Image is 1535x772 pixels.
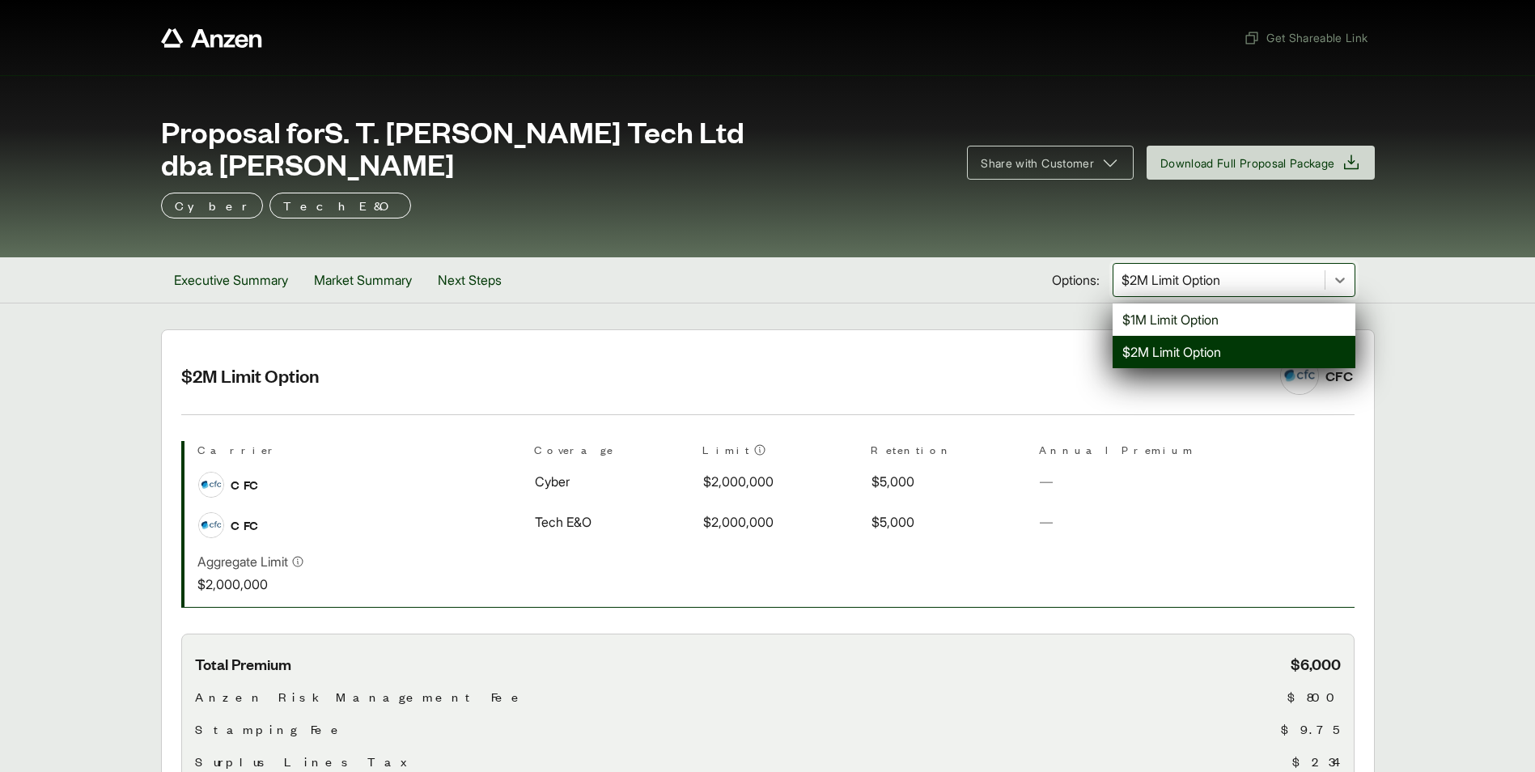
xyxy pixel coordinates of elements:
[967,146,1134,180] button: Share with Customer
[534,441,689,464] th: Coverage
[1244,29,1368,46] span: Get Shareable Link
[301,257,425,303] button: Market Summary
[195,654,291,674] span: Total Premium
[1147,146,1375,180] button: Download Full Proposal Package
[1237,23,1374,53] button: Get Shareable Link
[1039,441,1194,464] th: Annual Premium
[1291,654,1341,674] span: $6,000
[1325,365,1353,387] div: CFC
[425,257,515,303] button: Next Steps
[703,512,774,532] span: $2,000,000
[231,515,262,535] span: CFC
[1281,357,1318,394] img: CFC logo
[161,115,948,180] span: Proposal for S. T. [PERSON_NAME] Tech Ltd dba [PERSON_NAME]
[981,155,1094,172] span: Share with Customer
[199,513,223,537] img: CFC logo
[197,441,521,464] th: Carrier
[1040,514,1053,530] span: —
[535,512,592,532] span: Tech E&O
[1052,270,1100,290] span: Options:
[703,472,774,491] span: $2,000,000
[161,28,262,48] a: Anzen website
[197,552,288,571] p: Aggregate Limit
[195,687,528,706] span: Anzen Risk Management Fee
[231,475,262,494] span: CFC
[199,473,223,497] img: CFC logo
[195,719,347,739] span: Stamping Fee
[181,363,1261,388] h2: $2M Limit Option
[871,472,914,491] span: $5,000
[1160,155,1335,172] span: Download Full Proposal Package
[871,512,914,532] span: $5,000
[161,257,301,303] button: Executive Summary
[1113,336,1355,368] div: $2M Limit Option
[1113,303,1355,336] div: $1M Limit Option
[871,441,1026,464] th: Retention
[1287,687,1341,706] span: $800
[1040,473,1053,490] span: —
[1292,752,1341,771] span: $234
[535,472,570,491] span: Cyber
[1281,719,1341,739] span: $9.75
[702,441,858,464] th: Limit
[175,196,249,215] p: Cyber
[195,752,405,771] span: Surplus Lines Tax
[197,575,304,594] p: $2,000,000
[283,196,397,215] p: Tech E&O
